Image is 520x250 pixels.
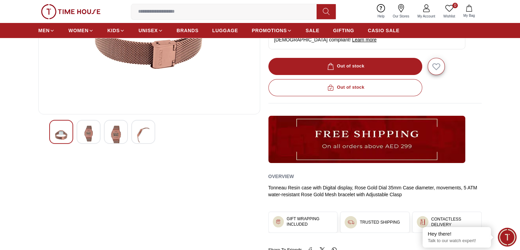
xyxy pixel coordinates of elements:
span: LUGGAGE [212,27,238,34]
img: ... [419,219,426,225]
span: PROMOTIONS [252,27,287,34]
div: Chat Widget [498,228,517,247]
a: Help [373,3,389,20]
img: ... [276,219,281,225]
h3: GIFT WRAPPING INCLUDED [286,216,333,227]
span: Wishlist [441,14,458,19]
img: CASIO Unisex's Digital Rose Gold Dial Watch - B640WMR-5ADF [55,126,67,144]
h2: Overview [268,171,294,182]
span: MEN [38,27,50,34]
a: CASIO SALE [368,24,400,37]
a: 0Wishlist [439,3,459,20]
a: UNISEX [138,24,163,37]
a: PROMOTIONS [252,24,292,37]
a: Our Stores [389,3,413,20]
img: ... [347,219,354,226]
span: SALE [306,27,319,34]
span: KIDS [107,27,120,34]
span: BRANDS [177,27,199,34]
span: UNISEX [138,27,158,34]
a: SALE [306,24,319,37]
a: MEN [38,24,55,37]
div: Hey there! [428,230,486,237]
a: GIFTING [333,24,354,37]
h3: CONTACTLESS DELIVERY [431,216,477,227]
span: 0 [452,3,458,8]
img: CASIO Unisex's Digital Rose Gold Dial Watch - B640WMR-5ADF [137,126,149,144]
span: My Account [415,14,438,19]
span: CASIO SALE [368,27,400,34]
img: ... [268,116,465,163]
span: WOMEN [68,27,89,34]
h3: TRUSTED SHIPPING [360,220,400,225]
span: Our Stores [390,14,412,19]
span: My Bag [461,13,478,18]
span: Help [375,14,387,19]
a: BRANDS [177,24,199,37]
a: LUGGAGE [212,24,238,37]
a: KIDS [107,24,125,37]
img: CASIO Unisex's Digital Rose Gold Dial Watch - B640WMR-5ADF [82,126,95,141]
img: ... [41,4,101,19]
span: GIFTING [333,27,354,34]
button: My Bag [459,3,479,20]
p: Talk to our watch expert! [428,238,486,244]
a: WOMEN [68,24,94,37]
img: CASIO Unisex's Digital Rose Gold Dial Watch - B640WMR-5ADF [110,126,122,144]
div: Tonneau Resin case with Digital display, Rose Gold Dial 35mm Case diameter, movements, 5 ATM wate... [268,184,482,198]
span: Learn more [352,37,377,42]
